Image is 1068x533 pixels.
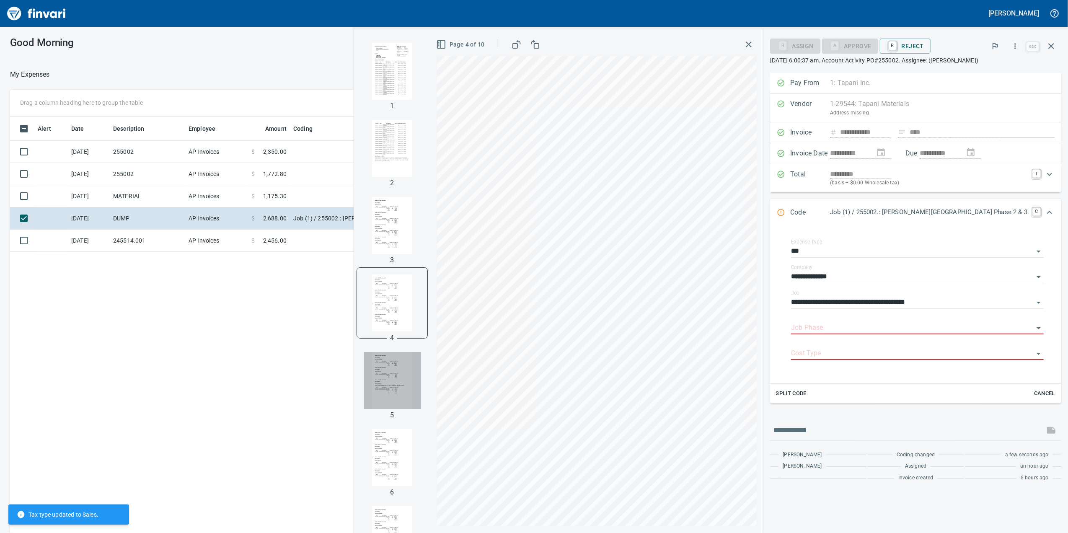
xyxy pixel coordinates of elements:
span: Coding [293,124,313,134]
p: 5 [390,410,394,420]
button: Split Code [773,387,809,400]
button: More [1006,37,1024,55]
a: T [1032,169,1041,178]
label: Company [791,265,813,270]
p: [DATE] 6:00:37 am. Account Activity PO#255002. Assignee: ([PERSON_NAME]) [770,56,1061,65]
p: Code [790,207,830,218]
span: Amount [254,124,287,134]
p: 6 [390,487,394,497]
td: [DATE] [68,207,110,230]
span: Coding [293,124,323,134]
button: Open [1033,246,1045,257]
button: Open [1033,348,1045,360]
p: Total [790,169,830,187]
span: 1,772.80 [263,170,287,178]
p: 2 [390,178,394,188]
span: Alert [38,124,51,134]
span: 2,350.00 [263,147,287,156]
span: $ [251,214,255,223]
span: Reject [887,39,924,53]
button: Open [1033,322,1045,334]
td: [DATE] [68,163,110,185]
button: Open [1033,297,1045,308]
img: Page 6 [364,429,421,486]
img: Page 2 [364,120,421,177]
span: Amount [265,124,287,134]
td: Job (1) / 255002.: [PERSON_NAME][GEOGRAPHIC_DATA] Phase 2 & 3 [290,207,499,230]
span: 6 hours ago [1021,474,1049,482]
p: 4 [390,333,394,343]
label: Job [791,290,800,295]
span: 2,688.00 [263,214,287,223]
p: My Expenses [10,70,50,80]
span: Description [113,124,145,134]
span: Page 4 of 10 [438,39,485,50]
span: Coding changed [897,451,935,459]
span: Cancel [1033,389,1056,398]
button: RReject [880,39,931,54]
button: Open [1033,271,1045,283]
td: [DATE] [68,141,110,163]
button: Flag [986,37,1004,55]
td: 255002 [110,141,185,163]
p: 3 [390,255,394,265]
img: Page 4 [364,274,421,331]
span: Alert [38,124,62,134]
div: Expand [770,227,1061,404]
span: Split Code [776,389,807,398]
h3: Good Morning [10,37,276,49]
td: AP Invoices [185,185,248,207]
span: $ [251,170,255,178]
p: 1 [390,101,394,111]
nav: breadcrumb [10,70,50,80]
button: [PERSON_NAME] [987,7,1041,20]
p: Job (1) / 255002.: [PERSON_NAME][GEOGRAPHIC_DATA] Phase 2 & 3 [830,207,1027,217]
span: Date [71,124,84,134]
span: Assigned [905,462,926,471]
span: This records your message into the invoice and notifies anyone mentioned [1041,420,1061,440]
div: Assign [770,42,820,49]
div: Job Phase required [822,42,878,49]
span: 2,456.00 [263,236,287,245]
div: Expand [770,199,1061,227]
a: esc [1027,42,1039,51]
label: Expense Type [791,239,822,244]
span: Employee [189,124,215,134]
span: Tax type updated to Sales. [17,510,98,519]
img: Page 5 [364,352,421,409]
div: Expand [770,164,1061,192]
td: [DATE] [68,185,110,207]
span: [PERSON_NAME] [783,462,822,471]
span: Invoice created [898,474,934,482]
span: Employee [189,124,226,134]
span: $ [251,147,255,156]
td: AP Invoices [185,141,248,163]
h5: [PERSON_NAME] [989,9,1039,18]
td: 255002 [110,163,185,185]
a: R [889,41,897,50]
td: AP Invoices [185,230,248,252]
img: Page 3 [364,197,421,254]
button: Cancel [1031,387,1058,400]
p: Drag a column heading here to group the table [20,98,143,107]
span: an hour ago [1020,462,1049,471]
td: [DATE] [68,230,110,252]
a: C [1032,207,1041,216]
td: MATERIAL [110,185,185,207]
span: Close invoice [1024,36,1061,56]
img: Finvari [5,3,68,23]
span: Description [113,124,155,134]
span: Date [71,124,95,134]
td: DUMP [110,207,185,230]
button: Page 4 of 10 [434,37,488,52]
span: 1,175.30 [263,192,287,200]
td: AP Invoices [185,207,248,230]
span: $ [251,236,255,245]
span: [PERSON_NAME] [783,451,822,459]
span: a few seconds ago [1005,451,1049,459]
span: $ [251,192,255,200]
img: Page 1 [364,43,421,100]
td: AP Invoices [185,163,248,185]
td: 245514.001 [110,230,185,252]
